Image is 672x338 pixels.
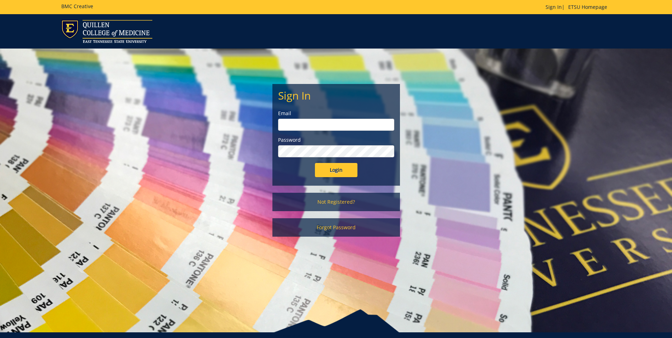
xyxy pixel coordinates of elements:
[546,4,562,10] a: Sign In
[272,193,400,211] a: Not Registered?
[278,136,394,143] label: Password
[61,20,152,43] img: ETSU logo
[546,4,611,11] p: |
[565,4,611,10] a: ETSU Homepage
[315,163,357,177] input: Login
[278,110,394,117] label: Email
[278,90,394,101] h2: Sign In
[61,4,93,9] h5: BMC Creative
[272,218,400,237] a: Forgot Password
